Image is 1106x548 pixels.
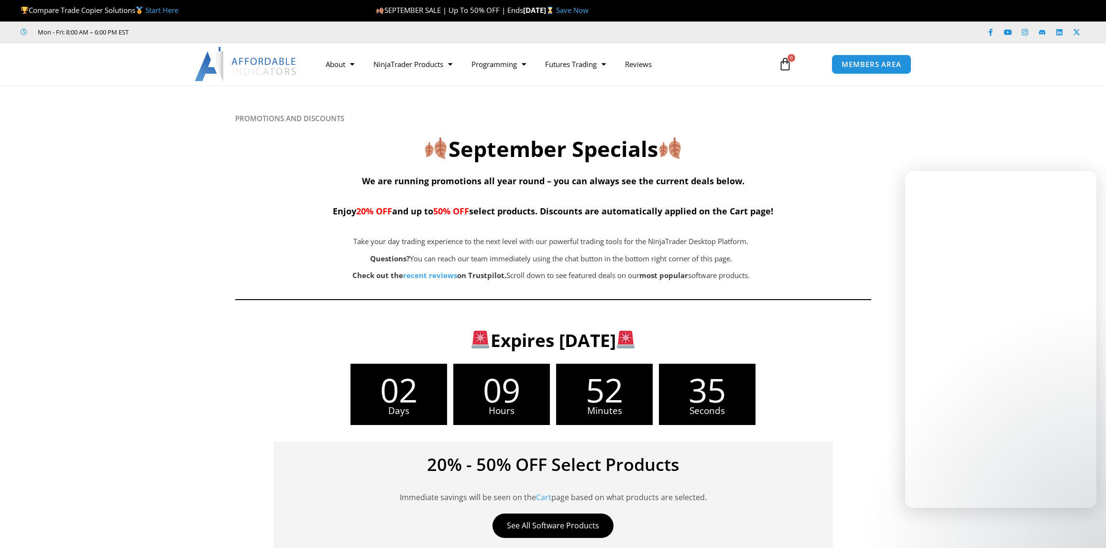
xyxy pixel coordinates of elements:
img: 🚨 [617,331,635,348]
span: SEPTEMBER SALE | Up To 50% OFF | Ends [376,5,523,15]
span: 50% OFF [433,205,469,217]
span: Compare Trade Copier Solutions [21,5,178,15]
img: 🍂 [376,7,383,14]
iframe: Intercom live chat [1073,515,1096,538]
a: Save Now [556,5,589,15]
img: 🏆 [21,7,28,14]
span: Hours [453,406,550,415]
h3: Expires [DATE] [251,329,855,352]
h2: September Specials [235,135,871,163]
span: Minutes [556,406,653,415]
p: Scroll down to see featured deals on our software products. [283,269,820,282]
span: Seconds [659,406,756,415]
a: NinjaTrader Products [364,53,462,75]
strong: Questions? [370,254,410,263]
img: 🍂 [425,137,447,159]
a: recent reviews [403,270,457,280]
a: Reviews [615,53,661,75]
a: See All Software Products [493,514,613,538]
span: 0 [788,54,795,62]
h4: 20% - 50% OFF Select Products [288,456,819,473]
a: 0 [764,50,806,78]
a: MEMBERS AREA [832,55,911,74]
a: Start Here [145,5,178,15]
a: Programming [462,53,536,75]
strong: [DATE] [523,5,556,15]
a: Cart [536,492,551,503]
img: LogoAI | Affordable Indicators – NinjaTrader [195,47,297,81]
img: 🚨 [471,331,489,348]
span: MEMBERS AREA [842,61,901,68]
span: 02 [350,373,447,406]
span: We are running promotions all year round – you can always see the current deals below. [362,175,745,187]
span: Take your day trading experience to the next level with our powerful trading tools for the NinjaT... [353,236,748,246]
p: Immediate savings will be seen on the page based on what products are selected. [288,478,819,504]
span: Mon - Fri: 8:00 AM – 6:00 PM EST [35,26,129,38]
img: 🍂 [659,137,681,159]
strong: Check out the on Trustpilot. [352,270,506,280]
iframe: Intercom live chat [905,171,1096,508]
iframe: Customer reviews powered by Trustpilot [142,27,285,37]
span: 20% OFF [356,205,392,217]
span: Enjoy and up to select products. Discounts are automatically applied on the Cart page! [333,205,773,217]
img: ⌛ [547,7,554,14]
nav: Menu [316,53,767,75]
a: About [316,53,364,75]
img: 🥇 [136,7,143,14]
b: most popular [639,270,688,280]
span: 35 [659,373,756,406]
p: You can reach our team immediately using the chat button in the bottom right corner of this page. [283,252,820,266]
span: Days [350,406,447,415]
a: Futures Trading [536,53,615,75]
span: 52 [556,373,653,406]
h6: PROMOTIONS AND DISCOUNTS [235,114,871,123]
span: 09 [453,373,550,406]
